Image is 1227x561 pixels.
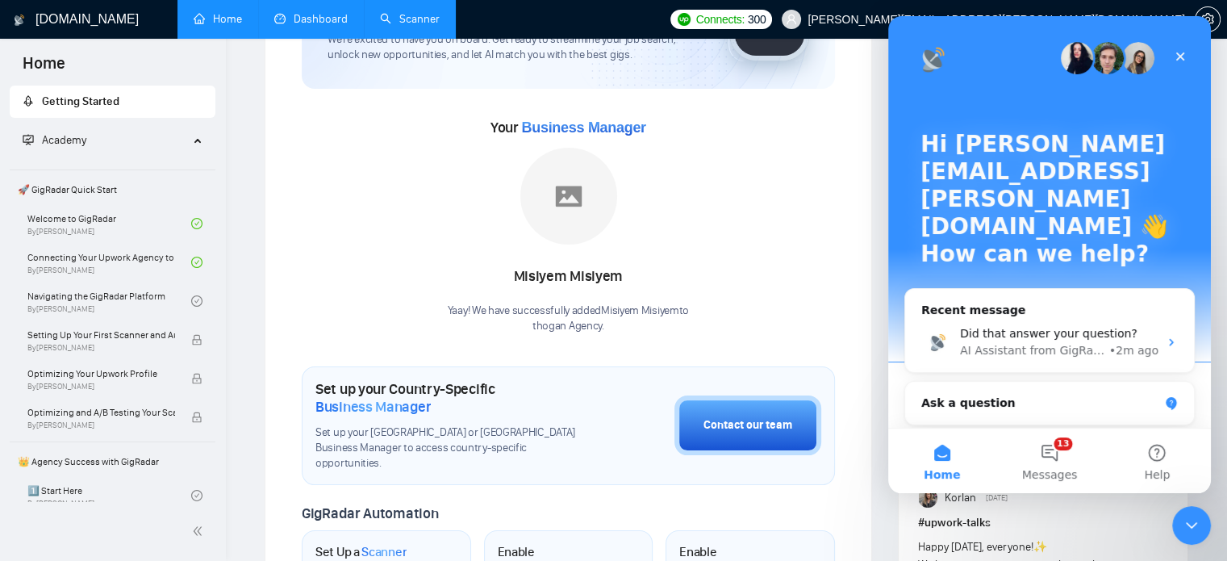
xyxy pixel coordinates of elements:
span: By [PERSON_NAME] [27,421,175,430]
span: fund-projection-screen [23,134,34,145]
span: ✨ [1033,540,1047,554]
a: 1️⃣ Start HereBy[PERSON_NAME] [27,478,191,513]
h1: Set Up a [315,544,407,560]
span: Business Manager [521,119,645,136]
span: Korlan [944,489,975,507]
span: Scanner [361,544,407,560]
span: Getting Started [42,94,119,108]
span: 300 [748,10,766,28]
span: By [PERSON_NAME] [27,343,175,353]
span: Academy [23,133,86,147]
button: setting [1195,6,1221,32]
span: rocket [23,95,34,107]
iframe: Intercom live chat [1172,506,1211,545]
span: We're excited to have you on board. Get ready to streamline your job search, unlock new opportuni... [328,32,703,63]
span: double-left [192,523,208,539]
div: Contact our team [703,417,792,434]
h1: # upwork-talks [918,514,1168,532]
h1: Set up your Country-Specific [315,380,594,416]
button: Contact our team [674,396,821,455]
span: Academy [42,133,86,147]
span: GigRadar Automation [302,504,438,522]
span: lock [191,334,202,345]
span: user [786,14,797,25]
iframe: Intercom live chat [888,16,1211,493]
span: [DATE] [986,491,1008,505]
span: Optimizing and A/B Testing Your Scanner for Better Results [27,404,175,421]
span: Optimizing Your Upwork Profile [27,366,175,382]
span: Set up your [GEOGRAPHIC_DATA] or [GEOGRAPHIC_DATA] Business Manager to access country-specific op... [315,425,594,471]
span: By [PERSON_NAME] [27,382,175,391]
span: lock [191,373,202,384]
span: lock [191,412,202,423]
div: Misiyem Misiyem [448,263,689,291]
span: Your [490,119,646,136]
p: thogan Agency . [448,319,689,334]
span: Setting Up Your First Scanner and Auto-Bidder [27,327,175,343]
a: Connecting Your Upwork Agency to GigRadarBy[PERSON_NAME] [27,245,191,280]
img: Korlan [919,488,938,508]
img: placeholder.png [520,148,617,245]
img: upwork-logo.png [678,13,691,26]
span: check-circle [191,490,202,501]
span: check-circle [191,257,202,268]
a: searchScanner [380,12,440,26]
a: Navigating the GigRadar PlatformBy[PERSON_NAME] [27,283,191,319]
span: Connects: [696,10,745,28]
a: homeHome [194,12,242,26]
span: check-circle [191,218,202,229]
a: dashboardDashboard [274,12,348,26]
span: check-circle [191,295,202,307]
span: setting [1196,13,1220,26]
span: 🚀 GigRadar Quick Start [11,174,214,206]
li: Getting Started [10,86,215,118]
a: Welcome to GigRadarBy[PERSON_NAME] [27,206,191,241]
a: setting [1195,13,1221,26]
span: Home [10,52,78,86]
div: Yaay! We have successfully added Misiyem Misiyem to [448,304,689,334]
img: logo [14,7,25,33]
span: 👑 Agency Success with GigRadar [11,446,214,478]
span: Business Manager [315,398,431,416]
